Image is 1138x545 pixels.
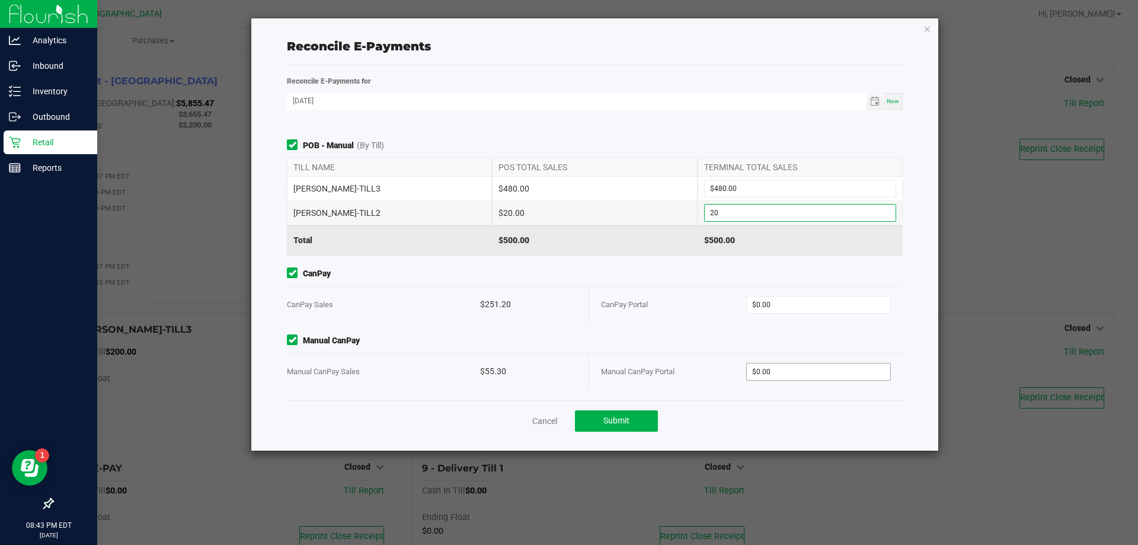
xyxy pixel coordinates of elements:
strong: POB - Manual [303,139,354,152]
a: Cancel [532,415,557,427]
span: Manual CanPay Sales [287,367,360,376]
div: $55.30 [480,353,577,390]
div: Reconcile E-Payments [287,37,903,55]
p: [DATE] [5,531,92,540]
inline-svg: Inbound [9,60,21,72]
div: Total [287,225,492,255]
div: TILL NAME [287,158,492,176]
span: Manual CanPay Portal [601,367,675,376]
span: CanPay Portal [601,300,648,309]
span: CanPay Sales [287,300,333,309]
div: $20.00 [492,201,697,225]
inline-svg: Inventory [9,85,21,97]
span: (By Till) [357,139,384,152]
form-toggle: Include in reconciliation [287,334,303,347]
span: Now [887,98,899,104]
iframe: Resource center [12,450,47,486]
div: $500.00 [492,225,697,255]
p: Analytics [21,33,92,47]
strong: CanPay [303,267,331,280]
input: Date [287,93,867,108]
div: TERMINAL TOTAL SALES [698,158,903,176]
inline-svg: Analytics [9,34,21,46]
p: Inventory [21,84,92,98]
p: 08:43 PM EDT [5,520,92,531]
strong: Manual CanPay [303,334,360,347]
p: Outbound [21,110,92,124]
div: [PERSON_NAME]-TILL3 [287,177,492,200]
form-toggle: Include in reconciliation [287,139,303,152]
div: [PERSON_NAME]-TILL2 [287,201,492,225]
p: Reports [21,161,92,175]
button: Submit [575,410,658,432]
iframe: Resource center unread badge [35,448,49,463]
inline-svg: Reports [9,162,21,174]
div: $480.00 [492,177,697,200]
inline-svg: Retail [9,136,21,148]
form-toggle: Include in reconciliation [287,267,303,280]
div: POS TOTAL SALES [492,158,697,176]
div: $251.20 [480,286,577,323]
inline-svg: Outbound [9,111,21,123]
span: Toggle calendar [867,93,884,110]
p: Retail [21,135,92,149]
div: $500.00 [698,225,903,255]
strong: Reconcile E-Payments for [287,77,371,85]
p: Inbound [21,59,92,73]
span: Submit [603,416,629,425]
